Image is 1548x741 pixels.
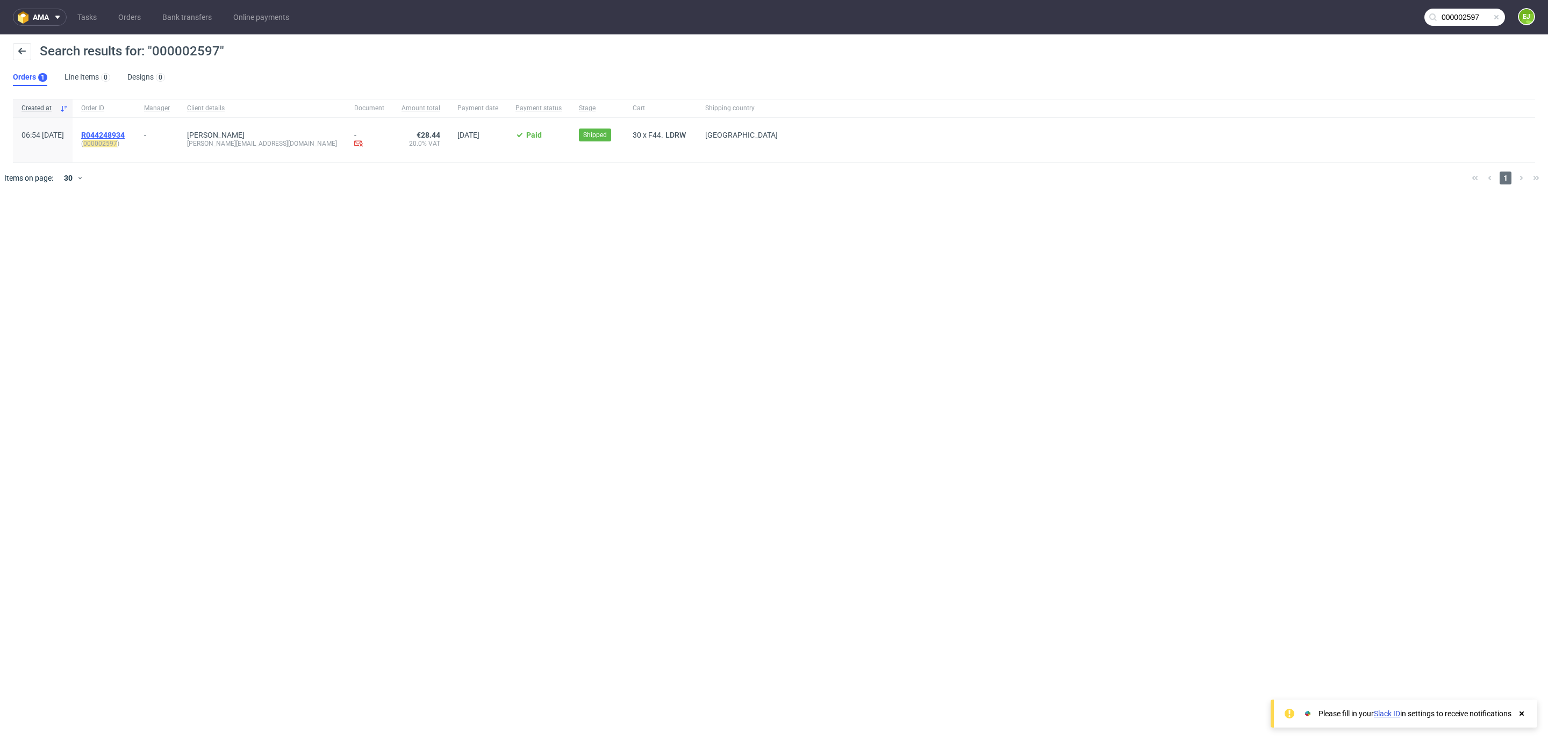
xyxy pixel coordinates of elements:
[227,9,296,26] a: Online payments
[81,104,127,113] span: Order ID
[21,104,55,113] span: Created at
[583,130,607,140] span: Shipped
[187,131,245,139] a: [PERSON_NAME]
[144,126,170,139] div: -
[633,131,641,139] span: 30
[1500,172,1511,184] span: 1
[354,104,384,113] span: Document
[579,104,615,113] span: Stage
[81,139,127,148] span: ( )
[21,131,64,139] span: 06:54 [DATE]
[13,9,67,26] button: ama
[457,104,498,113] span: Payment date
[187,104,337,113] span: Client details
[402,139,440,148] span: 20.0% VAT
[159,74,162,81] div: 0
[457,131,479,139] span: [DATE]
[144,104,170,113] span: Manager
[4,173,53,183] span: Items on page:
[1519,9,1534,24] figcaption: EJ
[633,104,688,113] span: Cart
[83,140,117,147] mark: 000002597
[648,131,663,139] span: F44.
[64,69,110,86] a: Line Items0
[515,104,562,113] span: Payment status
[58,170,77,186] div: 30
[71,9,103,26] a: Tasks
[13,69,47,86] a: Orders1
[127,69,165,86] a: Designs0
[705,104,778,113] span: Shipping country
[40,44,224,59] span: Search results for: "000002597"
[526,131,542,139] span: Paid
[187,139,337,148] div: [PERSON_NAME][EMAIL_ADDRESS][DOMAIN_NAME]
[663,131,688,139] a: LDRW
[41,74,45,81] div: 1
[1318,708,1511,719] div: Please fill in your in settings to receive notifications
[402,104,440,113] span: Amount total
[81,131,125,139] span: R044248934
[18,11,33,24] img: logo
[112,9,147,26] a: Orders
[1374,709,1400,718] a: Slack ID
[156,9,218,26] a: Bank transfers
[104,74,107,81] div: 0
[417,131,440,139] span: €28.44
[705,131,778,139] span: [GEOGRAPHIC_DATA]
[354,131,384,149] div: -
[81,131,127,139] a: R044248934
[633,131,688,139] div: x
[1302,708,1313,719] img: Slack
[33,13,49,21] span: ama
